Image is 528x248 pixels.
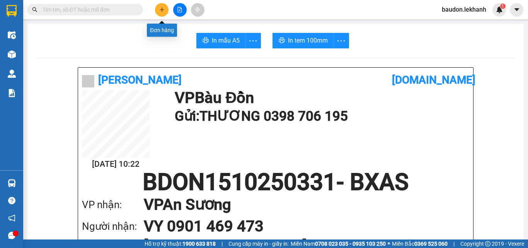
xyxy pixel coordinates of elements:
[273,33,334,48] button: printerIn tem 100mm
[501,3,504,9] span: 1
[74,7,92,15] span: Nhận:
[8,70,16,78] img: warehouse-icon
[485,241,491,246] span: copyright
[513,6,520,13] span: caret-down
[246,36,261,46] span: more
[221,239,223,248] span: |
[392,74,475,86] b: [DOMAIN_NAME]
[228,239,289,248] span: Cung cấp máy in - giấy in:
[203,37,209,44] span: printer
[145,239,216,248] span: Hỗ trợ kỹ thuật:
[82,171,469,194] h1: BDON1510250331 - BXAS
[500,3,506,9] sup: 1
[279,37,285,44] span: printer
[414,241,448,247] strong: 0369 525 060
[159,7,165,12] span: plus
[245,33,261,48] button: more
[43,5,134,14] input: Tìm tên, số ĐT hoặc mã đơn
[8,50,16,58] img: warehouse-icon
[173,3,187,17] button: file-add
[8,197,15,204] span: question-circle
[74,16,136,25] div: VY
[82,219,144,234] div: Người nhận:
[74,7,136,16] div: An Sương
[7,56,136,85] div: Tên hàng: [DEMOGRAPHIC_DATA][PERSON_NAME] ( : 1 )
[144,194,454,216] h1: VP An Sương
[496,6,503,13] img: icon-new-feature
[191,3,204,17] button: aim
[73,41,137,51] div: 40.000
[147,24,177,37] div: Đơn hàng
[288,36,328,45] span: In tem 100mm
[510,3,523,17] button: caret-down
[175,106,465,127] h1: Gửi: THƯƠNG 0398 706 195
[453,239,455,248] span: |
[8,89,16,97] img: solution-icon
[177,7,182,12] span: file-add
[291,239,386,248] span: Miền Nam
[155,3,169,17] button: plus
[392,239,448,248] span: Miền Bắc
[212,36,240,45] span: In mẫu A5
[196,33,246,48] button: printerIn mẫu A5
[74,25,136,36] div: 0901469473
[175,90,465,106] h1: VP Bàu Đồn
[98,74,182,86] b: [PERSON_NAME]
[436,5,492,14] span: baudon.lekhanh
[8,31,16,39] img: warehouse-icon
[73,43,83,51] span: CC :
[7,25,68,36] div: 0398706195
[82,158,150,171] h2: [DATE] 10:22
[388,242,390,245] span: ⚪️
[32,7,37,12] span: search
[144,216,454,237] h1: VY 0901 469 473
[7,5,17,17] img: logo-vxr
[7,7,68,16] div: Bàu Đồn
[8,214,15,222] span: notification
[8,232,15,239] span: message
[182,241,216,247] strong: 1900 633 818
[7,16,68,25] div: THƯƠNG
[315,241,386,247] strong: 0708 023 035 - 0935 103 250
[334,36,349,46] span: more
[82,197,144,213] div: VP nhận:
[8,179,16,187] img: warehouse-icon
[334,33,349,48] button: more
[7,7,19,15] span: Gửi:
[195,7,200,12] span: aim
